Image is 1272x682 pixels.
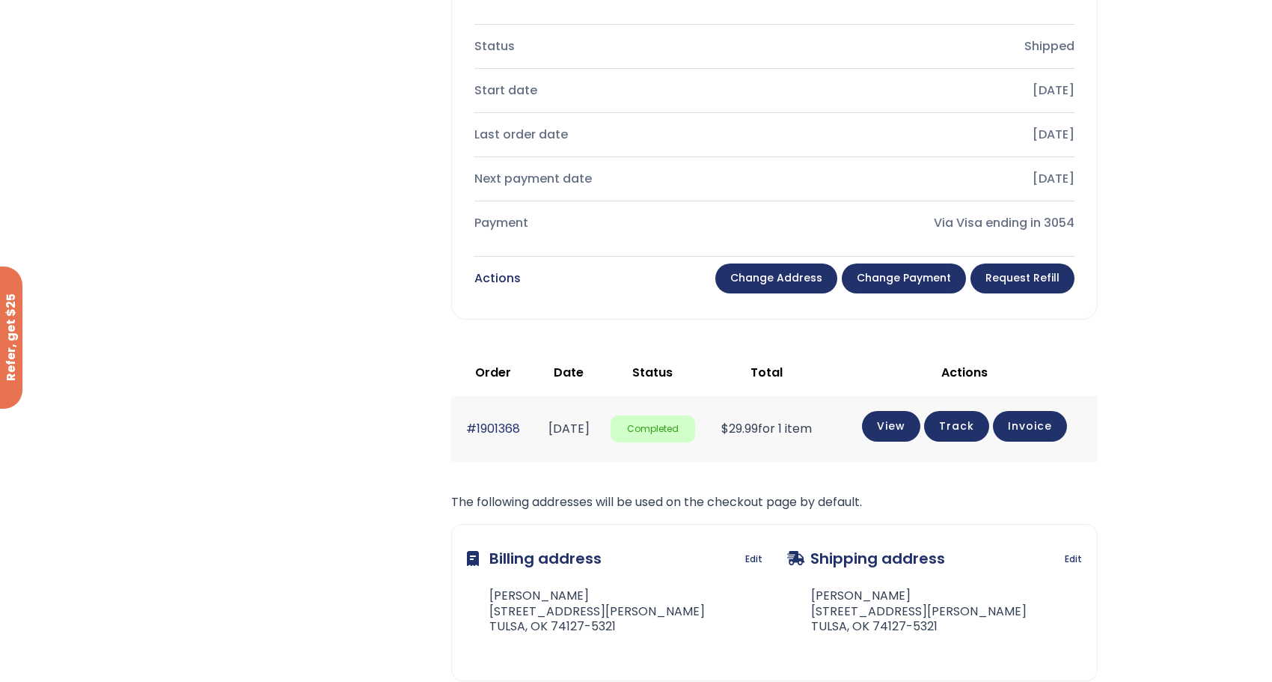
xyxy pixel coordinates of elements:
[474,268,521,289] div: Actions
[941,364,988,381] span: Actions
[745,549,762,570] a: Edit
[924,411,989,442] a: Track
[721,420,758,437] span: 29.99
[467,540,602,577] h3: Billing address
[548,420,590,437] time: [DATE]
[787,540,945,577] h3: Shipping address
[703,396,831,461] td: for 1 item
[474,168,762,189] div: Next payment date
[970,264,1074,293] a: Request Refill
[475,364,511,381] span: Order
[993,411,1067,442] a: Invoice
[1065,549,1082,570] a: Edit
[554,364,584,381] span: Date
[842,264,966,293] a: Change payment
[750,364,783,381] span: Total
[862,411,920,442] a: View
[786,213,1074,234] div: Via Visa ending in 3054
[715,264,837,293] a: Change address
[474,124,762,145] div: Last order date
[474,80,762,101] div: Start date
[786,80,1074,101] div: [DATE]
[474,36,762,57] div: Status
[632,364,673,381] span: Status
[611,415,695,443] span: Completed
[721,420,729,437] span: $
[786,124,1074,145] div: [DATE]
[786,168,1074,189] div: [DATE]
[451,492,1098,513] p: The following addresses will be used on the checkout page by default.
[786,36,1074,57] div: Shipped
[466,420,520,437] a: #1901368
[474,213,762,234] div: Payment
[787,588,1027,635] address: [PERSON_NAME] [STREET_ADDRESS][PERSON_NAME] TULSA, OK 74127-5321
[467,588,705,635] address: [PERSON_NAME] [STREET_ADDRESS][PERSON_NAME] TULSA, OK 74127-5321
